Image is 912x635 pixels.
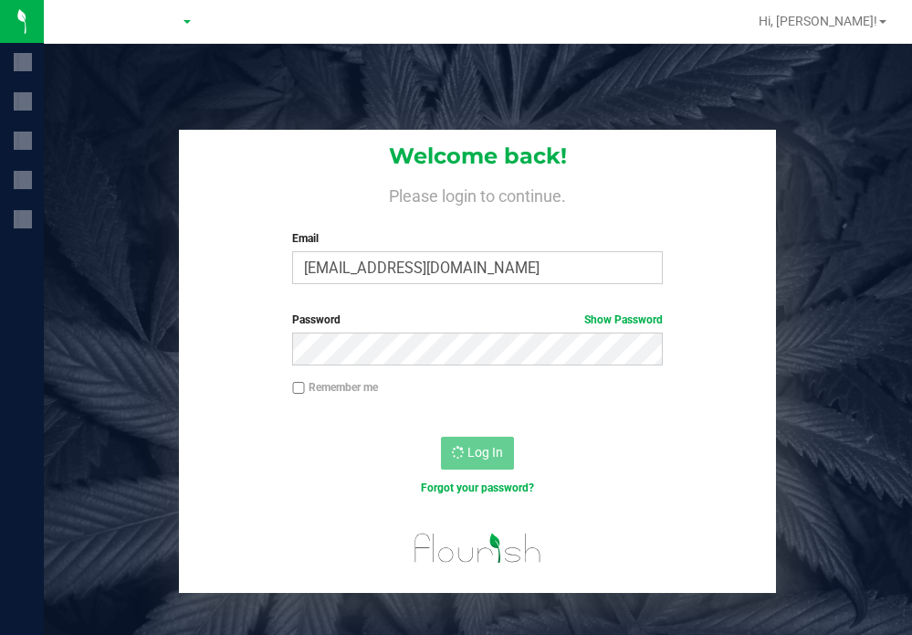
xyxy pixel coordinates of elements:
a: Show Password [584,313,663,326]
h4: Please login to continue. [179,183,776,205]
span: Log In [467,445,503,460]
a: Forgot your password? [421,482,534,494]
span: Hi, [PERSON_NAME]! [759,14,877,28]
label: Remember me [292,379,378,396]
span: Password [292,313,341,326]
button: Log In [441,437,514,470]
input: Remember me [292,382,305,395]
img: flourish_logo.svg [404,515,552,581]
h1: Welcome back! [179,144,776,168]
label: Email [292,230,663,247]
